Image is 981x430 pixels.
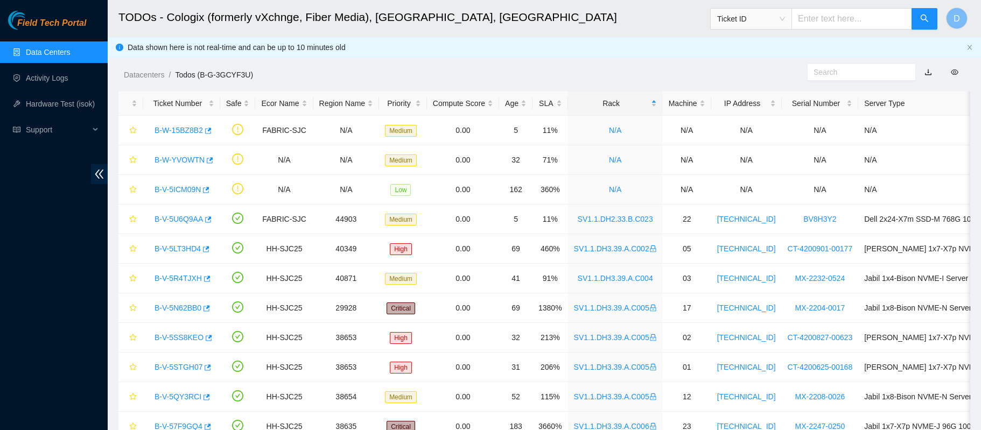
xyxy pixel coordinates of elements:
[155,244,201,253] a: B-V-5LT3HD4
[427,234,499,264] td: 0.00
[91,164,108,184] span: double-left
[313,145,380,175] td: N/A
[532,382,568,412] td: 115%
[427,293,499,323] td: 0.00
[946,8,968,29] button: D
[788,244,853,253] a: CT-4200901-00177
[232,331,243,342] span: check-circle
[717,244,776,253] a: [TECHNICAL_ID]
[175,71,253,79] a: Todos (B-G-3GCYF3U)
[255,323,313,353] td: HH-SJC25
[155,274,202,283] a: B-V-5R4TJXH
[499,353,532,382] td: 31
[532,353,568,382] td: 206%
[8,11,54,30] img: Akamai Technologies
[313,234,380,264] td: 40349
[124,181,137,198] button: star
[649,304,657,312] span: lock
[532,234,568,264] td: 460%
[155,215,203,223] a: B-V-5U6Q9AA
[427,175,499,205] td: 0.00
[427,145,499,175] td: 0.00
[232,153,243,165] span: exclamation-circle
[649,422,657,430] span: lock
[232,272,243,283] span: check-circle
[129,245,137,253] span: star
[155,156,205,164] a: B-W-YVOWTN
[124,358,137,376] button: star
[155,126,203,135] a: B-W-15BZ8B2
[387,302,415,314] span: Critical
[711,145,782,175] td: N/A
[649,363,657,371] span: lock
[578,215,653,223] a: SV1.1.DH2.33.B.C023
[385,273,417,285] span: Medium
[578,274,653,283] a: SV1.1.DH3.39.A.C004
[663,234,711,264] td: 05
[663,264,711,293] td: 03
[313,293,380,323] td: 29928
[663,353,711,382] td: 01
[663,116,711,145] td: N/A
[711,116,782,145] td: N/A
[255,293,313,323] td: HH-SJC25
[129,304,137,313] span: star
[795,304,845,312] a: MX-2204-0017
[255,175,313,205] td: N/A
[313,116,380,145] td: N/A
[717,215,776,223] a: [TECHNICAL_ID]
[814,66,901,78] input: Search
[17,18,86,29] span: Field Tech Portal
[663,205,711,234] td: 22
[574,363,657,371] a: SV1.1.DH3.39.A.C005lock
[532,323,568,353] td: 213%
[313,264,380,293] td: 40871
[255,116,313,145] td: FABRIC-SJC
[390,362,412,373] span: High
[427,353,499,382] td: 0.00
[574,244,657,253] a: SV1.1.DH3.39.A.C002lock
[966,44,973,51] button: close
[499,234,532,264] td: 69
[649,245,657,252] span: lock
[532,145,568,175] td: 71%
[609,185,621,194] a: N/A
[124,299,137,316] button: star
[717,11,785,27] span: Ticket ID
[916,64,940,81] button: download
[427,264,499,293] td: 0.00
[532,293,568,323] td: 1380%
[155,304,201,312] a: B-V-5N62BB0
[313,205,380,234] td: 44903
[255,234,313,264] td: HH-SJC25
[499,293,532,323] td: 69
[232,390,243,401] span: check-circle
[532,264,568,293] td: 91%
[912,8,937,30] button: search
[155,392,201,401] a: B-V-5QY3RCI
[129,215,137,224] span: star
[313,382,380,412] td: 38654
[574,333,657,342] a: SV1.1.DH3.39.A.C005lock
[232,213,243,224] span: check-circle
[385,125,417,137] span: Medium
[232,361,243,372] span: check-circle
[129,186,137,194] span: star
[155,363,202,371] a: B-V-5STGH07
[499,116,532,145] td: 5
[574,392,657,401] a: SV1.1.DH3.39.A.C005lock
[427,205,499,234] td: 0.00
[803,215,836,223] a: BV8H3Y2
[129,363,137,372] span: star
[499,145,532,175] td: 32
[920,14,929,24] span: search
[788,363,853,371] a: CT-4200625-00168
[390,332,412,344] span: High
[124,151,137,168] button: star
[649,393,657,400] span: lock
[124,122,137,139] button: star
[390,243,412,255] span: High
[155,185,201,194] a: B-V-5ICM09N
[532,116,568,145] td: 11%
